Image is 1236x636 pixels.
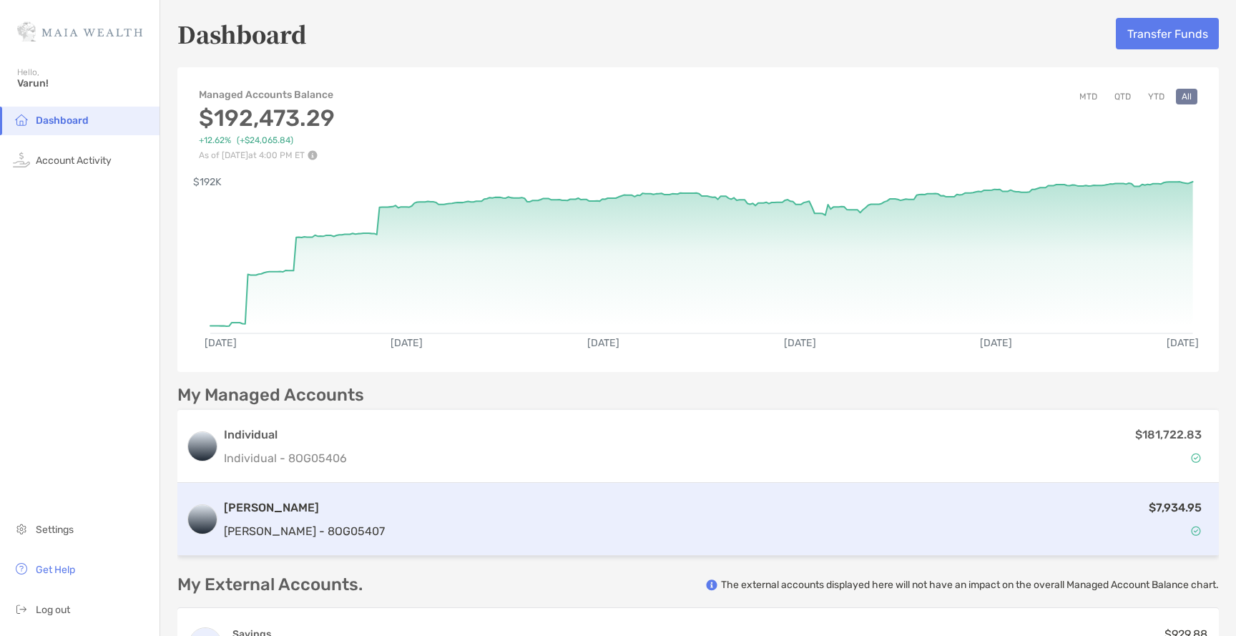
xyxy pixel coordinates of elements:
[1109,89,1137,104] button: QTD
[1191,526,1201,536] img: Account Status icon
[177,386,364,404] p: My Managed Accounts
[36,114,89,127] span: Dashboard
[784,337,816,349] text: [DATE]
[177,576,363,594] p: My External Accounts.
[1176,89,1197,104] button: All
[193,176,222,188] text: $192K
[237,135,293,146] span: ( +$24,065.84 )
[36,604,70,616] span: Log out
[36,564,75,576] span: Get Help
[13,560,30,577] img: get-help icon
[199,150,335,160] p: As of [DATE] at 4:00 PM ET
[36,155,112,167] span: Account Activity
[188,505,217,534] img: logo account
[36,524,74,536] span: Settings
[13,151,30,168] img: activity icon
[17,6,142,57] img: Zoe Logo
[13,111,30,128] img: household icon
[981,337,1013,349] text: [DATE]
[17,77,151,89] span: Varun!
[199,135,231,146] span: +12.62%
[188,432,217,461] img: logo account
[1074,89,1103,104] button: MTD
[199,104,335,132] h3: $192,473.29
[224,522,385,540] p: [PERSON_NAME] - 8OG05407
[224,449,347,467] p: Individual - 8OG05406
[177,17,307,50] h5: Dashboard
[199,89,335,101] h4: Managed Accounts Balance
[721,578,1219,592] p: The external accounts displayed here will not have an impact on the overall Managed Account Balan...
[706,579,717,591] img: info
[588,337,620,349] text: [DATE]
[1142,89,1170,104] button: YTD
[224,499,385,517] h3: [PERSON_NAME]
[224,426,347,444] h3: Individual
[1149,499,1202,517] p: $7,934.95
[308,150,318,160] img: Performance Info
[1167,337,1200,349] text: [DATE]
[13,600,30,617] img: logout icon
[205,337,237,349] text: [DATE]
[1135,426,1202,444] p: $181,722.83
[1191,453,1201,463] img: Account Status icon
[1116,18,1219,49] button: Transfer Funds
[391,337,423,349] text: [DATE]
[13,520,30,537] img: settings icon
